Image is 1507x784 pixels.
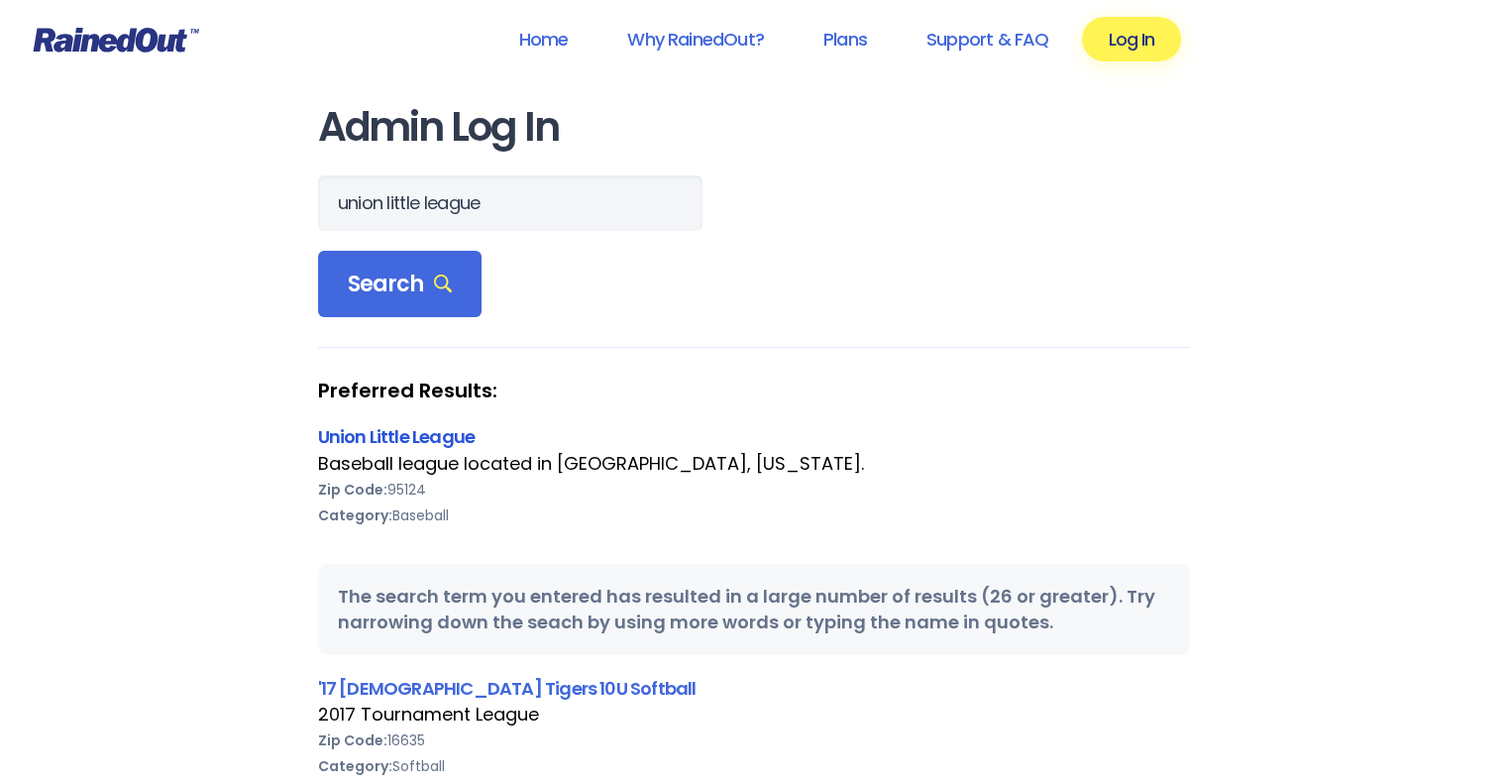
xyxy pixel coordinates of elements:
[318,105,1190,150] h1: Admin Log In
[318,480,387,500] b: Zip Code:
[318,251,483,318] div: Search
[318,730,387,750] b: Zip Code:
[318,505,392,525] b: Category:
[318,564,1190,655] div: The search term you entered has resulted in a large number of results (26 or greater). Try narrow...
[318,175,702,231] input: Search Orgs…
[318,675,1190,702] div: '17 [DEMOGRAPHIC_DATA] Tigers 10U Softball
[492,17,593,61] a: Home
[901,17,1074,61] a: Support & FAQ
[318,702,1190,728] div: 2017 Tournament League
[318,477,1190,503] div: 95124
[798,17,893,61] a: Plans
[601,17,790,61] a: Why RainedOut?
[318,756,392,776] b: Category:
[318,378,1190,403] strong: Preferred Results:
[318,676,697,701] a: '17 [DEMOGRAPHIC_DATA] Tigers 10U Softball
[318,753,1190,779] div: Softball
[348,271,453,298] span: Search
[318,728,1190,753] div: 16635
[318,424,476,449] a: Union Little League
[1082,17,1180,61] a: Log In
[318,423,1190,450] div: Union Little League
[318,503,1190,528] div: Baseball
[318,451,1190,477] div: Baseball league located in [GEOGRAPHIC_DATA], [US_STATE].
